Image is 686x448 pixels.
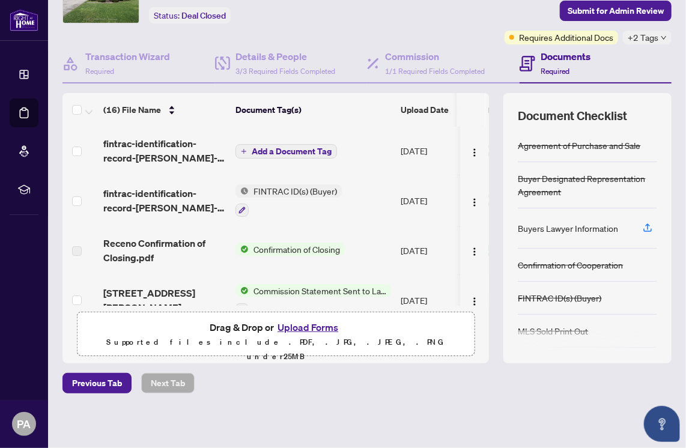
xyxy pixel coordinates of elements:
img: Logo [470,297,479,306]
div: Status: [149,7,231,23]
span: Document Checklist [518,107,627,124]
h4: Details & People [236,49,336,64]
h4: Documents [541,49,591,64]
span: plus [241,148,247,154]
img: Logo [470,247,479,256]
div: Buyer Designated Representation Agreement [518,172,657,198]
h4: Commission [385,49,485,64]
span: Confirmation of Closing [249,243,345,256]
div: Buyers Lawyer Information [518,222,618,235]
img: logo [10,9,38,31]
button: Previous Tab [62,373,132,393]
span: Required [541,67,570,76]
span: down [661,35,667,41]
img: Logo [470,198,479,207]
th: Document Tag(s) [231,93,396,127]
h4: Transaction Wizard [85,49,170,64]
span: 3/3 Required Fields Completed [236,67,336,76]
span: Add a Document Tag [252,147,332,156]
span: 1/1 Required Fields Completed [385,67,485,76]
span: FINTRAC ID(s) (Buyer) [249,184,342,198]
button: Status IconCommission Statement Sent to Lawyer [235,284,391,316]
button: Logo [465,241,484,260]
span: [STREET_ADDRESS][PERSON_NAME] - 2509759.pdf [103,286,226,315]
span: Drag & Drop or [210,319,342,335]
span: fintrac-identification-record-[PERSON_NAME]-n-receno-doctura-20250811-065030.pdf [103,136,226,165]
span: Receno Confirmation of Closing.pdf [103,236,226,265]
img: Logo [470,148,479,157]
td: [DATE] [396,127,478,175]
span: Deal Closed [181,10,226,21]
th: (16) File Name [99,93,231,127]
span: Upload Date [401,103,449,117]
span: Requires Additional Docs [519,31,613,44]
div: FINTRAC ID(s) (Buyer) [518,291,601,304]
button: Status IconConfirmation of Closing [235,243,345,256]
td: [DATE] [396,226,478,274]
div: Agreement of Purchase and Sale [518,139,640,152]
button: Logo [465,291,484,310]
span: Drag & Drop orUpload FormsSupported files include .PDF, .JPG, .JPEG, .PNG under25MB [77,312,474,371]
span: fintrac-identification-record-[PERSON_NAME]-receno-20250807-125139.pdf [103,186,226,215]
div: Confirmation of Cooperation [518,258,623,271]
span: (16) File Name [103,103,161,117]
span: Required [85,67,114,76]
span: PA [17,416,31,432]
th: Upload Date [396,93,478,127]
div: MLS Sold Print Out [518,324,588,338]
button: Logo [465,191,484,210]
button: Status IconFINTRAC ID(s) (Buyer) [235,184,342,217]
span: Previous Tab [72,374,122,393]
p: Supported files include .PDF, .JPG, .JPEG, .PNG under 25 MB [85,335,467,364]
button: Next Tab [141,373,195,393]
button: Open asap [644,406,680,442]
span: +2 Tags [628,31,658,44]
button: Upload Forms [274,319,342,335]
span: Commission Statement Sent to Lawyer [249,284,391,297]
td: [DATE] [396,175,478,226]
button: Logo [465,141,484,160]
button: Submit for Admin Review [560,1,672,21]
img: Status Icon [235,284,249,297]
span: Submit for Admin Review [568,1,664,20]
img: Status Icon [235,243,249,256]
button: Add a Document Tag [235,144,337,159]
img: Status Icon [235,184,249,198]
td: [DATE] [396,274,478,326]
